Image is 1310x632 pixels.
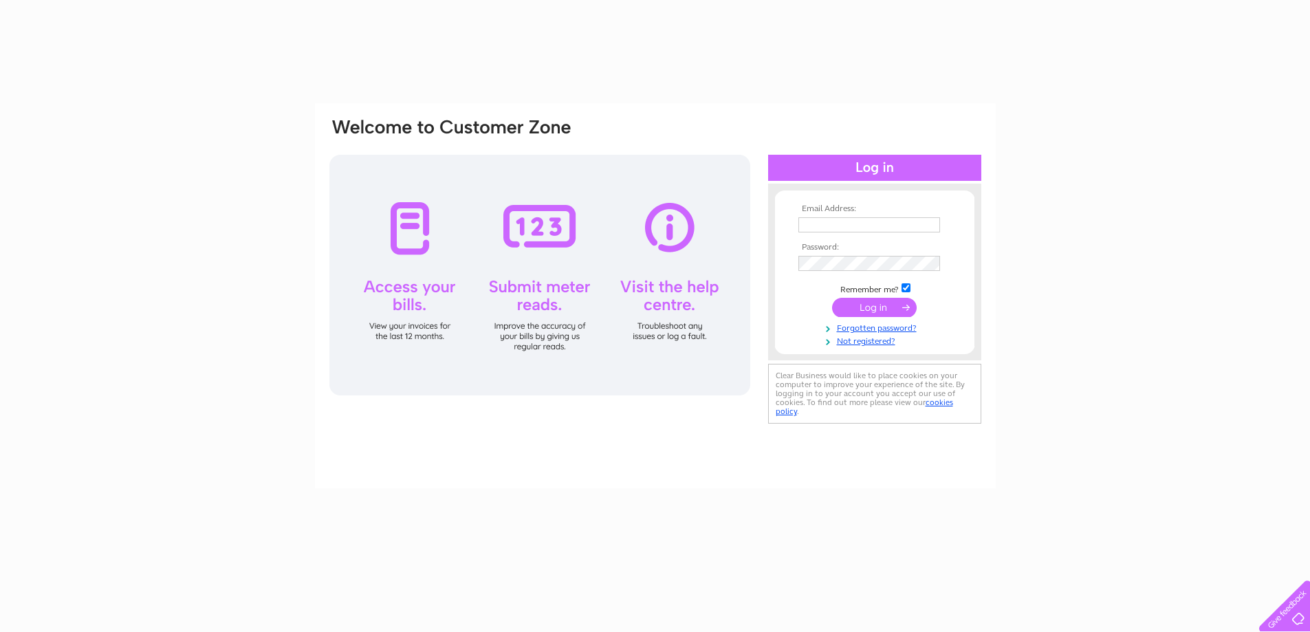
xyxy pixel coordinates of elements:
[776,397,953,416] a: cookies policy
[795,281,954,295] td: Remember me?
[768,364,981,424] div: Clear Business would like to place cookies on your computer to improve your experience of the sit...
[798,334,954,347] a: Not registered?
[795,243,954,252] th: Password:
[798,320,954,334] a: Forgotten password?
[795,204,954,214] th: Email Address:
[832,298,917,317] input: Submit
